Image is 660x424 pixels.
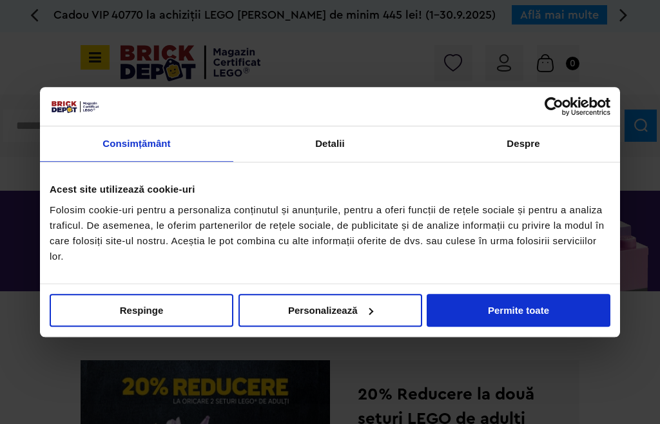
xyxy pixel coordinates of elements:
[233,126,427,162] a: Detalii
[50,294,233,327] button: Respinge
[50,99,100,113] img: siglă
[238,294,422,327] button: Personalizează
[50,182,610,197] div: Acest site utilizează cookie-uri
[427,294,610,327] button: Permite toate
[50,202,610,264] div: Folosim cookie-uri pentru a personaliza conținutul și anunțurile, pentru a oferi funcții de rețel...
[498,97,610,116] a: Usercentrics Cookiebot - opens in a new window
[40,126,233,162] a: Consimțământ
[427,126,620,162] a: Despre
